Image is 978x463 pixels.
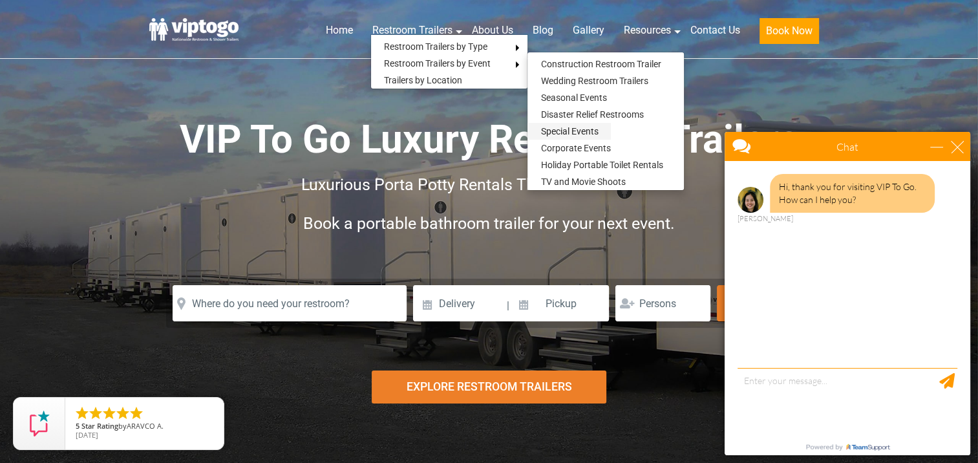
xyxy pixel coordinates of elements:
[101,405,117,421] li: 
[76,422,213,431] span: by
[372,371,606,404] div: Explore Restroom Trailers
[180,116,799,162] span: VIP To Go Luxury Restroom Trailers
[462,16,523,45] a: About Us
[760,18,819,44] button: Book Now
[301,175,677,194] span: Luxurious Porta Potty Rentals That Go Where You Go
[527,123,611,140] a: Special Events
[27,411,52,436] img: Review Rating
[681,16,750,45] a: Contact Us
[81,421,118,431] span: Star Rating
[507,285,509,327] span: |
[363,16,462,45] a: Restroom Trailers
[527,156,675,173] a: Holiday Portable Toilet Rentals
[717,124,978,463] iframe: Live Chat Box
[527,106,656,123] a: Disaster Relief Restrooms
[615,285,710,321] input: Persons
[316,16,363,45] a: Home
[563,16,614,45] a: Gallery
[750,16,829,52] a: Book Now
[413,285,505,321] input: Delivery
[303,214,675,233] span: Book a portable bathroom trailer for your next event.
[76,421,80,431] span: 5
[371,72,475,89] a: Trailers by Location
[76,430,98,440] span: [DATE]
[74,405,90,421] li: 
[115,405,131,421] li: 
[129,405,144,421] li: 
[614,16,681,45] a: Resources
[88,405,103,421] li: 
[371,38,500,55] a: Restroom Trailers by Type
[527,140,623,156] a: Corporate Events
[511,285,610,321] input: Pickup
[523,16,563,45] a: Blog
[527,173,638,190] a: TV and Movie Shoots
[527,56,674,72] a: Construction Restroom Trailer
[127,421,164,431] span: ARAVCO A.
[527,72,661,89] a: Wedding Restroom Trailers
[371,55,504,72] a: Restroom Trailers by Event
[173,285,407,321] input: Where do you need your restroom?
[527,89,619,106] a: Seasonal Events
